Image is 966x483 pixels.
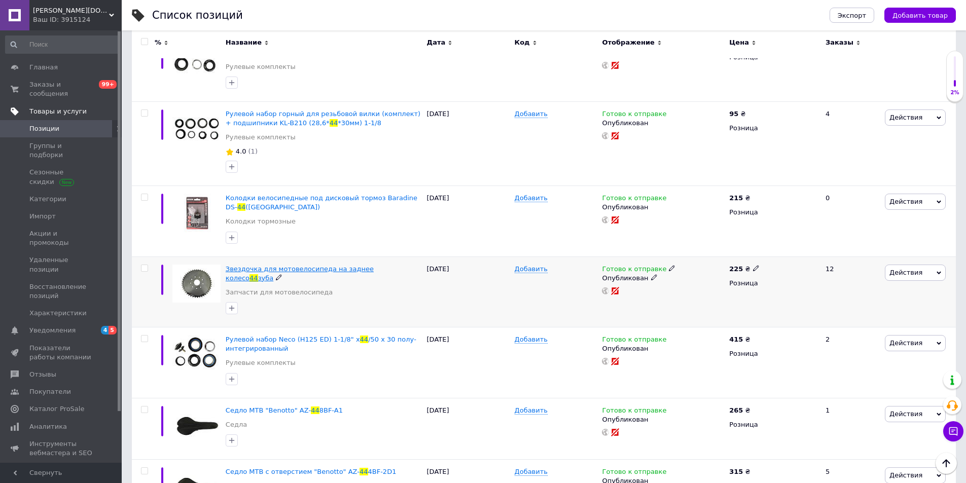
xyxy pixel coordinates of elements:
span: Добавить [515,265,548,273]
span: /50 x 30 полу-интегрированный [226,336,416,352]
span: Действия [889,471,922,479]
span: Группы и подборки [29,141,94,160]
span: Позиции [29,124,59,133]
div: ₴ [729,109,745,119]
span: Готово к отправке [602,194,666,205]
b: 215 [729,194,743,202]
a: Звездочка для мотовелосипеда на заднее колесо44зуба [226,265,374,282]
a: Рулевые комплекты [226,133,296,142]
div: 2% [947,89,963,96]
span: Готово к отправке [602,265,666,276]
span: Добавить [515,468,548,476]
div: Опубликован [602,274,724,283]
span: Рулевой набор Neco (H125 ED) 1-1/8" x [226,336,360,343]
span: (1) [248,147,258,155]
span: Показатели работы компании [29,344,94,362]
span: Рулевой набор горный для резьбовой вилки (комплект) + подшипники KL-B210 (28,6* [226,110,420,127]
span: Товары и услуги [29,107,87,116]
span: Добавить [515,194,548,202]
span: Цена [729,38,749,47]
span: 44 [360,336,369,343]
span: 4 [101,326,109,335]
div: Розница [729,124,817,133]
b: 315 [729,468,743,475]
button: Добавить товар [884,8,956,23]
button: Наверх [936,453,957,474]
div: [DATE] [424,101,512,185]
div: 12 [819,256,882,327]
span: Седло МТВ с отверстием "Benotto" AZ- [226,468,360,475]
a: Запчасти для мотовелосипеда [226,288,333,297]
div: Опубликован [602,203,724,212]
div: Розница [729,279,817,288]
span: Экспорт [838,12,866,19]
a: Рулевые комплекты [226,62,296,71]
div: Розница [729,420,817,429]
div: Розница [729,208,817,217]
img: Рулевой набор Neco (H125 ED) 1-1/8" x 44/50 x 30 полу-интегрированный [172,335,221,374]
span: Категории [29,195,66,204]
a: Рулевой набор горный для резьбовой вилки (комплект) + подшипники KL-B210 (28,6*44*30мм) 1-1/8 [226,110,420,127]
button: Экспорт [830,8,874,23]
a: Колодки тормозные [226,217,296,226]
span: Заказы [826,38,853,47]
span: Готово к отправке [602,336,666,346]
div: Список позиций [152,10,243,21]
span: Колодки велосипедные под дисковый тормоз Baradine DS- [226,194,417,211]
a: Седла [226,420,247,429]
div: Опубликован [602,344,724,353]
img: Рулевой набор горный для резьбовой вилки (комплект) + подшипники KL-B210 (28,6*44*30мм) 1-1/8 [172,109,221,148]
span: Действия [889,410,922,418]
span: Добавить [515,406,548,415]
b: 225 [729,265,743,273]
span: 44 [237,203,246,211]
span: 4BF-2D1 [368,468,397,475]
span: Действия [889,269,922,276]
span: Аналитика [29,422,67,431]
div: 1 [819,398,882,459]
a: Рулевой набор Neco (H125 ED) 1-1/8" x44/50 x 30 полу-интегрированный [226,336,416,352]
div: Ваш ID: 3915124 [33,15,122,24]
span: Добавить [515,336,548,344]
span: Действия [889,114,922,121]
div: [DATE] [424,256,512,327]
a: Колодки велосипедные под дисковый тормоз Baradine DS-44([GEOGRAPHIC_DATA]) [226,194,417,211]
div: ₴ [729,194,750,203]
span: Действия [889,198,922,205]
a: Седло МТВ "Benotto" AZ-448BF-A1 [226,406,343,414]
span: Готово к отправке [602,468,666,478]
span: 5 [109,326,117,335]
div: [DATE] [424,398,512,459]
span: Готово к отправке [602,110,666,121]
span: Восстановление позиций [29,282,94,301]
span: Действия [889,339,922,347]
span: Покупатели [29,387,71,396]
b: 95 [729,110,738,118]
span: *30мм) 1-1/8 [338,119,381,127]
span: ([GEOGRAPHIC_DATA]) [245,203,320,211]
div: ₴ [729,265,759,274]
div: [DATE] [424,31,512,102]
div: ₴ [729,467,750,476]
input: Поиск [5,35,120,54]
div: 0 [819,185,882,256]
b: 265 [729,406,743,414]
span: Добавить [515,110,548,118]
span: Дата [427,38,446,47]
a: Седло МТВ с отверстием "Benotto" AZ-444BF-2D1 [226,468,397,475]
span: Feller.Bike [33,6,109,15]
span: Уведомления [29,326,76,335]
span: 99+ [99,80,117,89]
span: 8BF-A1 [319,406,343,414]
span: 44 [360,468,368,475]
span: Код [515,38,530,47]
span: 4.0 [236,147,246,155]
span: Готово к отправке [602,406,666,417]
span: 44 [311,406,319,414]
div: [DATE] [424,185,512,256]
span: Звездочка для мотовелосипеда на заднее колесо [226,265,374,282]
span: Отзывы [29,370,56,379]
img: Колодки велосипедные под дисковый тормоз Baradine DS-44 (Тайвань) [172,194,221,232]
div: 2 [819,31,882,102]
span: Характеристики [29,309,87,318]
